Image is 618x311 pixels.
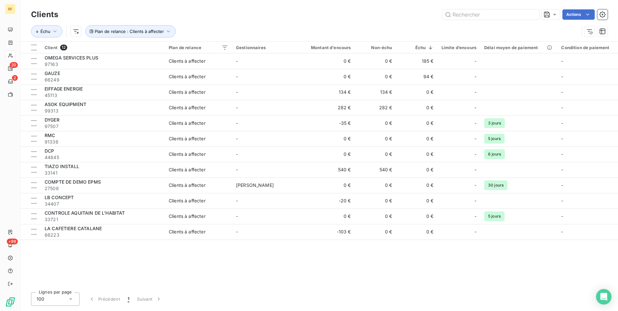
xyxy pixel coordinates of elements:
span: - [474,213,476,220]
div: Clients à affecter [169,89,206,95]
span: - [474,198,476,204]
td: 0 € [299,177,355,193]
span: 45113 [45,92,161,99]
div: Clients à affecter [169,229,206,235]
span: 5 jours [484,134,505,144]
td: 540 € [299,162,355,177]
td: 0 € [396,131,438,146]
span: - [474,182,476,188]
span: - [561,213,563,219]
div: Montant d'encours [303,45,351,50]
td: -35 € [299,115,355,131]
span: - [474,89,476,95]
div: Clients à affecter [169,182,206,188]
span: 3 jours [484,118,505,128]
span: - [474,73,476,80]
button: Suivant [133,292,166,306]
span: DYGER [45,117,59,123]
span: 66223 [45,232,161,238]
td: 94 € [396,69,438,84]
input: Rechercher [442,9,539,20]
span: 1 [128,296,129,302]
div: Non-échu [359,45,392,50]
span: - [561,58,563,64]
td: 540 € [355,162,396,177]
button: 1 [124,292,133,306]
span: OMEGA SERVICES PLUS [45,55,98,60]
span: 6 jours [484,149,505,159]
span: - [561,74,563,79]
span: - [236,74,238,79]
span: 100 [37,296,44,302]
span: 30 jours [484,180,507,190]
button: Échu [31,25,62,38]
div: Gestionnaires [236,45,295,50]
span: - [561,120,563,126]
td: 0 € [299,131,355,146]
span: 27508 [45,185,161,192]
span: - [236,120,238,126]
span: - [561,151,563,157]
span: - [474,58,476,64]
td: 282 € [355,100,396,115]
span: 33721 [45,216,161,223]
td: 0 € [396,177,438,193]
button: Plan de relance : Clients à affecter [85,25,176,38]
div: Limite d’encours [442,45,476,50]
span: - [236,229,238,234]
span: - [236,151,238,157]
span: - [236,105,238,110]
span: 12 [60,45,67,50]
td: 0 € [299,69,355,84]
span: - [561,198,563,203]
span: ASOK EQUIPMENT [45,102,86,107]
td: 0 € [396,84,438,100]
td: 0 € [355,131,396,146]
span: TIAZO INSTALL [45,164,79,169]
span: GAUZE [45,70,60,76]
td: -20 € [299,193,355,209]
span: LA CAFETIERE CATALANE [45,226,102,231]
td: 0 € [355,69,396,84]
div: Clients à affecter [169,135,206,142]
span: - [474,104,476,111]
div: Clients à affecter [169,58,206,64]
span: - [236,58,238,64]
span: - [561,182,563,188]
span: - [561,229,563,234]
div: Clients à affecter [169,213,206,220]
span: 33141 [45,170,161,176]
span: 97163 [45,61,161,68]
td: 0 € [355,177,396,193]
span: - [474,120,476,126]
span: 97507 [45,123,161,130]
td: 185 € [396,53,438,69]
div: Open Intercom Messenger [596,289,612,305]
div: Clients à affecter [169,198,206,204]
td: 0 € [355,115,396,131]
span: - [474,135,476,142]
button: Précédent [85,292,124,306]
span: 99313 [45,108,161,114]
td: 0 € [396,193,438,209]
div: Clients à affecter [169,120,206,126]
span: - [236,213,238,219]
div: Échu [400,45,434,50]
span: Échu [40,29,50,34]
td: 0 € [355,224,396,240]
td: 0 € [299,146,355,162]
span: - [474,151,476,157]
div: Clients à affecter [169,166,206,173]
span: - [236,167,238,172]
td: 134 € [355,84,396,100]
span: +99 [7,239,18,244]
span: 34407 [45,201,161,207]
td: 0 € [355,146,396,162]
img: Logo LeanPay [5,297,16,307]
span: - [236,198,238,203]
td: 0 € [396,100,438,115]
span: 91336 [45,139,161,145]
span: [PERSON_NAME] [236,182,274,188]
span: - [561,136,563,141]
div: Clients à affecter [169,73,206,80]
